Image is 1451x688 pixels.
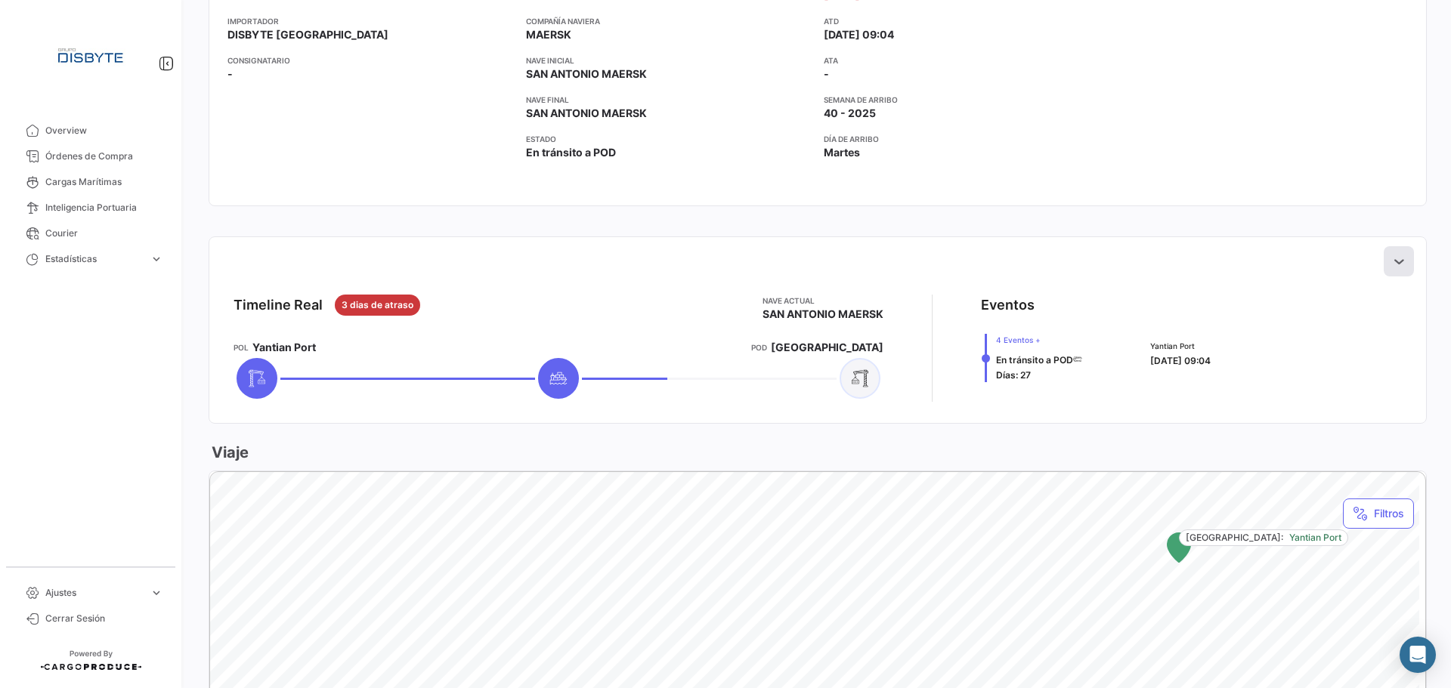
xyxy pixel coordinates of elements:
[824,145,860,160] span: Martes
[526,133,812,145] app-card-info-title: Estado
[824,15,1110,27] app-card-info-title: ATD
[526,94,812,106] app-card-info-title: Nave final
[763,295,883,307] app-card-info-title: Nave actual
[45,227,163,240] span: Courier
[45,124,163,137] span: Overview
[771,340,883,355] span: [GEOGRAPHIC_DATA]
[526,27,571,42] span: MAERSK
[227,15,514,27] app-card-info-title: Importador
[1150,355,1211,366] span: [DATE] 09:04
[45,586,144,600] span: Ajustes
[824,133,1110,145] app-card-info-title: Día de Arribo
[526,66,647,82] span: SAN ANTONIO MAERSK
[526,54,812,66] app-card-info-title: Nave inicial
[53,18,128,94] img: Logo+disbyte.jpeg
[12,118,169,143] a: Overview
[824,27,894,42] span: [DATE] 09:04
[227,66,233,82] span: -
[981,295,1035,316] div: Eventos
[526,145,616,160] span: En tránsito a POD
[824,106,876,121] span: 40 - 2025
[45,252,144,266] span: Estadísticas
[996,369,1031,381] span: Días: 27
[824,94,1110,106] app-card-info-title: Semana de Arribo
[1186,531,1283,545] span: [GEOGRAPHIC_DATA]:
[763,307,883,322] span: SAN ANTONIO MAERSK
[45,612,163,625] span: Cerrar Sesión
[234,341,249,353] app-card-info-title: POL
[526,106,647,121] span: SAN ANTONIO MAERSK
[824,66,829,82] span: -
[751,341,767,353] app-card-info-title: POD
[996,334,1082,346] span: 4 Eventos +
[252,340,316,355] span: Yantian Port
[45,201,163,214] span: Inteligencia Portuaria
[1150,340,1211,352] span: Yantian Port
[1400,637,1436,673] div: Abrir Intercom Messenger
[824,54,1110,66] app-card-info-title: ATA
[12,221,169,246] a: Courier
[12,195,169,221] a: Inteligencia Portuaria
[150,252,163,266] span: expand_more
[209,442,249,463] h3: Viaje
[342,298,413,312] span: 3 dias de atraso
[12,169,169,195] a: Cargas Marítimas
[12,143,169,169] a: Órdenes de Compra
[45,175,163,189] span: Cargas Marítimas
[526,15,812,27] app-card-info-title: Compañía naviera
[234,295,323,316] div: Timeline Real
[996,354,1073,366] span: En tránsito a POD
[45,150,163,163] span: Órdenes de Compra
[150,586,163,600] span: expand_more
[227,54,514,66] app-card-info-title: Consignatario
[1167,532,1191,563] div: Map marker
[227,27,388,42] span: DISBYTE [GEOGRAPHIC_DATA]
[1343,498,1414,529] button: Filtros
[1289,531,1341,545] span: Yantian Port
